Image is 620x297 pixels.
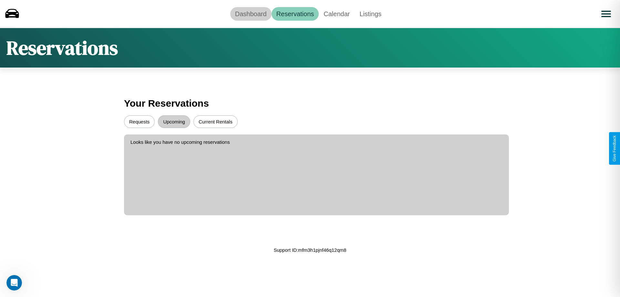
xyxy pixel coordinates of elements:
[230,7,272,21] a: Dashboard
[272,7,319,21] a: Reservations
[319,7,355,21] a: Calendar
[274,246,346,254] p: Support ID: mfm3h1pjnf46q12qm8
[6,275,22,291] iframe: Intercom live chat
[193,115,238,128] button: Current Rentals
[612,135,617,162] div: Give Feedback
[6,35,118,61] h1: Reservations
[597,5,615,23] button: Open menu
[124,115,155,128] button: Requests
[124,95,496,112] h3: Your Reservations
[158,115,190,128] button: Upcoming
[130,138,502,146] p: Looks like you have no upcoming reservations
[355,7,386,21] a: Listings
